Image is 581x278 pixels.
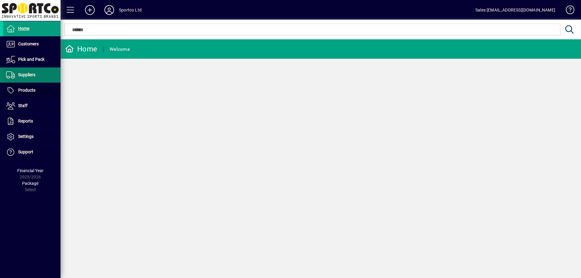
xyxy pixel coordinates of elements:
[22,181,38,186] span: Package
[3,37,61,52] a: Customers
[3,145,61,160] a: Support
[65,44,97,54] div: Home
[3,114,61,129] a: Reports
[110,44,130,54] div: Welcome
[3,98,61,113] a: Staff
[18,72,35,77] span: Suppliers
[3,67,61,83] a: Suppliers
[18,41,39,46] span: Customers
[119,5,142,15] div: Sportco Ltd
[18,88,35,93] span: Products
[18,134,34,139] span: Settings
[18,103,28,108] span: Staff
[18,149,33,154] span: Support
[3,83,61,98] a: Products
[3,129,61,144] a: Settings
[100,5,119,15] button: Profile
[3,52,61,67] a: Pick and Pack
[18,57,44,62] span: Pick and Pack
[18,26,29,31] span: Home
[18,119,33,123] span: Reports
[17,168,44,173] span: Financial Year
[561,1,573,21] a: Knowledge Base
[80,5,100,15] button: Add
[475,5,555,15] div: Sales [EMAIL_ADDRESS][DOMAIN_NAME]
